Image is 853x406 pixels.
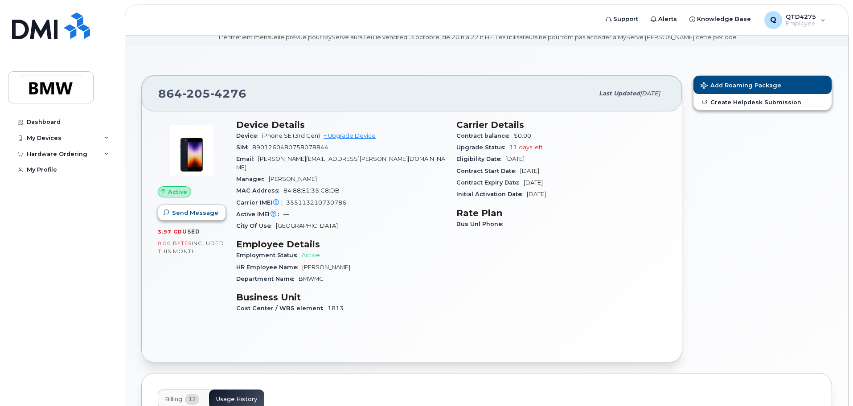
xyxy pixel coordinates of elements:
[236,275,299,282] span: Department Name
[236,252,302,258] span: Employment Status
[269,176,317,182] span: [PERSON_NAME]
[814,367,846,399] iframe: Messenger Launcher
[786,13,816,20] span: QTD4275
[158,229,182,235] span: 3.97 GB
[236,239,446,250] h3: Employee Details
[236,187,283,194] span: MAC Address
[456,119,666,130] h3: Carrier Details
[683,10,757,28] a: Knowledge Base
[236,305,328,312] span: Cost Center / WBS element
[185,394,199,405] span: 12
[286,199,346,206] span: 355113210730786
[158,240,224,254] span: included this month
[456,221,507,227] span: Bus Unl Phone
[168,188,187,196] span: Active
[505,156,525,162] span: [DATE]
[236,144,252,151] span: SIM
[640,90,660,97] span: [DATE]
[236,199,286,206] span: Carrier IMEI
[328,305,344,312] span: 1813
[758,11,832,29] div: QTD4275
[236,264,302,271] span: HR Employee Name
[283,211,289,217] span: —
[644,10,683,28] a: Alerts
[302,264,350,271] span: [PERSON_NAME]
[456,144,509,151] span: Upgrade Status
[236,119,446,130] h3: Device Details
[514,132,531,139] span: $0.00
[701,82,781,90] span: Add Roaming Package
[524,179,543,186] span: [DATE]
[236,211,283,217] span: Active IMEI
[599,90,640,97] span: Last updated
[658,15,677,24] span: Alerts
[236,132,262,139] span: Device
[158,205,226,221] button: Send Message
[324,132,376,139] a: + Upgrade Device
[693,94,832,110] a: Create Helpdesk Submission
[613,15,638,24] span: Support
[172,209,218,217] span: Send Message
[786,20,816,27] span: Employee
[165,396,182,403] span: Billing
[697,15,751,24] span: Knowledge Base
[262,132,320,139] span: iPhone SE (3rd Gen)
[456,179,524,186] span: Contract Expiry Date
[236,292,446,303] h3: Business Unit
[302,252,320,258] span: Active
[283,187,340,194] span: 84:88:E1:35:C8:DB
[509,144,543,151] span: 11 days left
[456,208,666,218] h3: Rate Plan
[693,76,832,94] button: Add Roaming Package
[599,10,644,28] a: Support
[182,228,200,235] span: used
[770,15,776,25] span: Q
[527,191,546,197] span: [DATE]
[299,275,324,282] span: BMWMC
[456,168,520,174] span: Contract Start Date
[276,222,338,229] span: [GEOGRAPHIC_DATA]
[158,240,192,246] span: 0.00 Bytes
[520,168,539,174] span: [DATE]
[236,156,445,170] span: [PERSON_NAME][EMAIL_ADDRESS][PERSON_NAME][DOMAIN_NAME]
[182,87,210,100] span: 205
[165,124,218,177] img: image20231002-3703462-1angbar.jpeg
[456,191,527,197] span: Initial Activation Date
[456,132,514,139] span: Contract balance
[456,156,505,162] span: Eligibility Date
[236,222,276,229] span: City Of Use
[236,156,258,162] span: Email
[158,87,246,100] span: 864
[252,144,328,151] span: 8901260480758078844
[236,176,269,182] span: Manager
[210,87,246,100] span: 4276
